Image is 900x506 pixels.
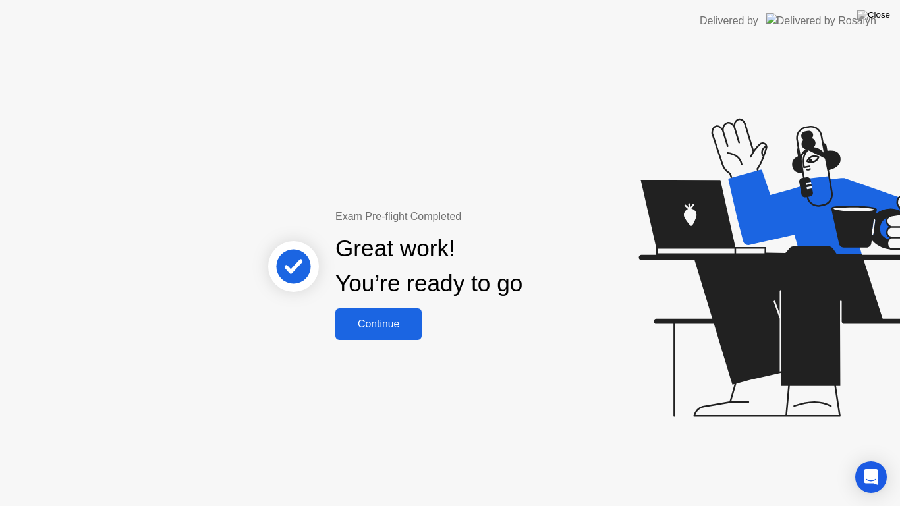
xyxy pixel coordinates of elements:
[335,308,422,340] button: Continue
[339,318,418,330] div: Continue
[335,209,607,225] div: Exam Pre-flight Completed
[855,461,887,493] div: Open Intercom Messenger
[766,13,876,28] img: Delivered by Rosalyn
[335,231,522,301] div: Great work! You’re ready to go
[700,13,758,29] div: Delivered by
[857,10,890,20] img: Close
